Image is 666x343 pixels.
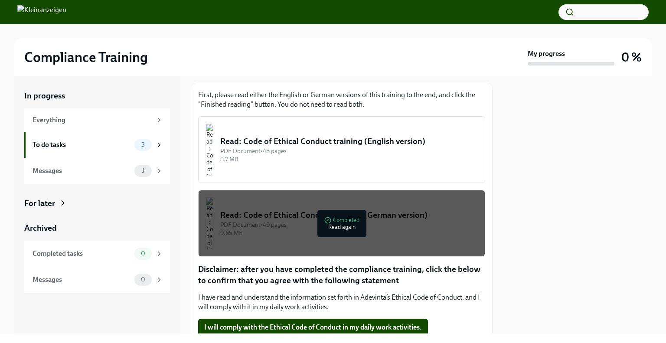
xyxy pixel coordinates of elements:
a: In progress [24,90,170,101]
div: Completed tasks [33,249,131,258]
div: Messages [33,275,131,284]
a: Messages0 [24,267,170,293]
button: Read: Code of Ethical Conduct training (English version)PDF Document•48 pages8.7 MB [198,116,485,183]
h3: 0 % [621,49,642,65]
span: 0 [136,276,150,283]
a: For later [24,198,170,209]
p: First, please read either the English or German versions of this training to the end, and click t... [198,90,485,109]
span: I will comply with the Ethical Code of Conduct in my daily work activities. [204,323,422,332]
button: I will comply with the Ethical Code of Conduct in my daily work activities. [198,319,428,336]
h2: Compliance Training [24,49,148,66]
a: Everything [24,108,170,132]
a: To do tasks3 [24,132,170,158]
div: To do tasks [33,140,131,150]
a: Archived [24,222,170,234]
div: Messages [33,166,131,176]
button: Read: Code of Ethical Conduct training (German version)PDF Document•49 pages9.65 MBCompletedRead ... [198,190,485,257]
img: Read: Code of Ethical Conduct training (English version) [206,124,213,176]
div: Read: Code of Ethical Conduct training (English version) [220,136,478,147]
span: 0 [136,250,150,257]
a: Messages1 [24,158,170,184]
div: PDF Document • 48 pages [220,147,478,155]
img: Kleinanzeigen [17,5,66,19]
strong: My progress [528,49,565,59]
span: 1 [137,167,150,174]
span: 3 [136,141,150,148]
div: Read: Code of Ethical Conduct training (German version) [220,209,478,221]
p: Disclaimer: after you have completed the compliance training, click the below to confirm that you... [198,264,485,286]
img: Read: Code of Ethical Conduct training (German version) [206,197,213,249]
div: Everything [33,115,152,125]
div: PDF Document • 49 pages [220,221,478,229]
p: I have read and understand the information set forth in Adevinta’s Ethical Code of Conduct, and I... [198,293,485,312]
a: Completed tasks0 [24,241,170,267]
div: 9.65 MB [220,229,478,237]
div: 8.7 MB [220,155,478,163]
div: For later [24,198,55,209]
